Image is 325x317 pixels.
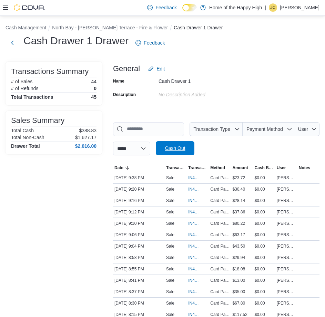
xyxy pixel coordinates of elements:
p: 44 [91,79,97,84]
button: Cash Management [6,25,46,30]
span: IN4SFK-18462559 [188,243,201,249]
span: Cash Back [255,165,274,171]
span: IN4SFK-18463282 [188,175,201,181]
span: Payment Method [246,126,283,132]
button: IN4SFK-18462936 [188,185,207,193]
div: $0.00 [253,219,275,228]
span: $80.22 [232,221,245,226]
h3: Transactions Summary [11,67,89,76]
span: IN4SFK-18462936 [188,186,201,192]
button: IN4SFK-18462042 [188,276,207,285]
span: $13.00 [232,278,245,283]
h1: Cash Drawer 1 Drawer [23,34,129,48]
div: [DATE] 9:16 PM [113,196,165,205]
button: Payment Method [243,122,295,136]
span: $35.00 [232,289,245,295]
input: Dark Mode [182,4,197,11]
span: [PERSON_NAME] [277,232,296,238]
button: IN4SFK-18462448 [188,253,207,262]
div: $0.00 [253,288,275,296]
button: User [275,164,297,172]
p: Sale [166,289,174,295]
p: Sale [166,232,174,238]
label: Name [113,78,124,84]
button: Cash Back [253,164,275,172]
span: [PERSON_NAME] [277,221,296,226]
div: [DATE] 8:37 PM [113,288,165,296]
div: $0.00 [253,299,275,307]
div: $0.00 [253,185,275,193]
button: Transaction Type [190,122,243,136]
span: JC [271,3,276,12]
div: [DATE] 9:38 PM [113,174,165,182]
div: $0.00 [253,208,275,216]
p: Sale [166,278,174,283]
button: IN4SFK-18462363 [188,265,207,273]
p: Sale [166,186,174,192]
p: Sale [166,243,174,249]
span: IN4SFK-18462713 [188,221,201,226]
div: [DATE] 8:55 PM [113,265,165,273]
button: Cash Out [156,141,194,155]
span: Card Payment [210,278,230,283]
button: Next [6,36,19,50]
span: [PERSON_NAME] [277,255,296,260]
span: Feedback [144,39,165,46]
span: Card Payment [210,198,230,203]
span: Date [114,165,123,171]
div: [DATE] 8:41 PM [113,276,165,285]
a: Feedback [133,36,167,50]
span: $43.50 [232,243,245,249]
span: User [277,165,286,171]
p: 0 [94,86,97,91]
button: Notes [297,164,319,172]
span: Card Payment [210,221,230,226]
span: [PERSON_NAME] [277,209,296,215]
span: Card Payment [210,289,230,295]
button: IN4SFK-18461790 [188,299,207,307]
span: $29.94 [232,255,245,260]
h3: Sales Summary [11,116,64,125]
button: IN4SFK-18461946 [188,288,207,296]
button: North Bay - [PERSON_NAME] Terrace - Fire & Flower [52,25,168,30]
button: IN4SFK-18463282 [188,174,207,182]
p: Home of the Happy High [209,3,262,12]
span: Cash Out [165,145,185,152]
span: Card Payment [210,232,230,238]
p: | [265,3,266,12]
label: Description [113,92,136,97]
p: Sale [166,209,174,215]
input: This is a search bar. As you type, the results lower in the page will automatically filter. [113,122,184,136]
div: $0.00 [253,265,275,273]
span: $28.14 [232,198,245,203]
h4: 45 [91,94,97,100]
button: Cash Drawer 1 Drawer [174,25,223,30]
span: [PERSON_NAME] [277,198,296,203]
span: $23.72 [232,175,245,181]
div: [DATE] 9:04 PM [113,242,165,250]
span: Method [210,165,225,171]
p: Sale [166,300,174,306]
span: Transaction Type [193,126,230,132]
p: Sale [166,266,174,272]
p: Sale [166,221,174,226]
p: Sale [166,255,174,260]
span: [PERSON_NAME] [277,278,296,283]
span: Card Payment [210,186,230,192]
button: Transaction # [187,164,209,172]
span: IN4SFK-18462619 [188,232,201,238]
a: Feedback [144,1,179,15]
p: Sale [166,175,174,181]
span: Transaction # [188,165,207,171]
div: Cash Drawer 1 [159,76,251,84]
img: Cova [14,4,45,11]
h6: # of Refunds [11,86,38,91]
button: User [295,122,319,136]
span: Card Payment [210,300,230,306]
button: IN4SFK-18462838 [188,196,207,205]
span: Card Payment [210,255,230,260]
span: Transaction Type [166,165,185,171]
button: IN4SFK-18462713 [188,219,207,228]
div: No Description added [159,89,251,97]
